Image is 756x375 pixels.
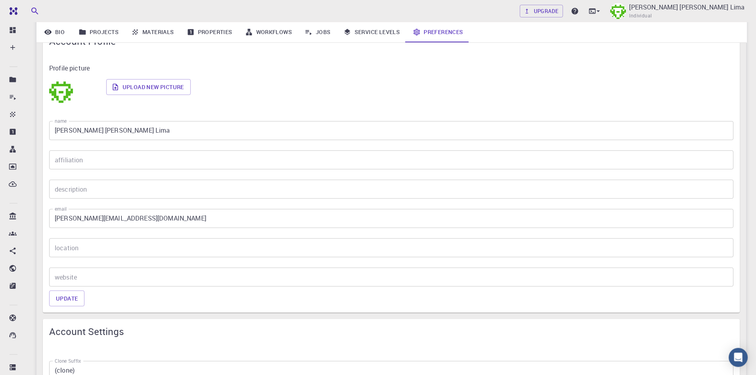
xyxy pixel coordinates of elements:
a: Workflows [239,22,299,42]
button: Update [49,291,84,306]
a: Preferences [407,22,470,42]
a: Materials [125,22,180,42]
label: Upload new picture [106,79,191,95]
span: Account Settings [49,326,734,338]
p: [PERSON_NAME] [PERSON_NAME] Lima [629,2,745,12]
label: Clone Suffix [55,358,81,365]
img: Dennis Rodolfo Aquiles Barbosa Lima [610,3,626,19]
a: Bio [36,22,72,42]
span: Assistance [13,6,51,13]
a: Upgrade [520,5,563,17]
a: Jobs [298,22,337,42]
a: Properties [180,22,239,42]
span: Individual [629,12,652,20]
label: name [55,118,67,125]
div: Open Intercom Messenger [729,348,748,367]
a: Service Levels [337,22,407,42]
label: email [55,206,67,213]
img: logo [6,7,17,15]
img: 6OGBkYAAAAGSURBVAMAEyhlt48fPYoAAAAASUVORK5CYII= [49,79,73,103]
p: Profile picture [49,63,734,73]
a: Projects [72,22,125,42]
